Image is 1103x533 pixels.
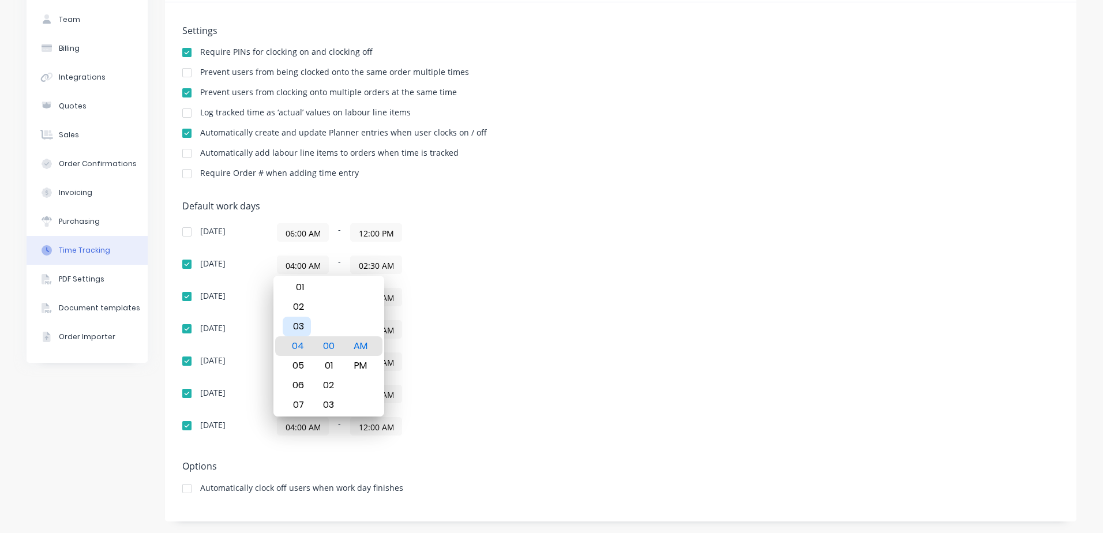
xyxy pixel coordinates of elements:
[200,484,403,492] div: Automatically clock off users when work day finishes
[314,336,343,356] div: 00
[283,356,311,376] div: 05
[283,277,311,297] div: 01
[200,129,487,137] div: Automatically create and update Planner entries when user clocks on / off
[59,245,110,256] div: Time Tracking
[200,68,469,76] div: Prevent users from being clocked onto the same order multiple times
[59,216,100,227] div: Purchasing
[200,227,226,235] div: [DATE]
[277,224,328,241] input: Start
[200,108,411,117] div: Log tracked time as ‘actual’ values on labour line items
[283,317,311,336] div: 03
[200,389,226,397] div: [DATE]
[27,63,148,92] button: Integrations
[27,294,148,322] button: Document templates
[277,418,328,435] input: Start
[59,274,104,284] div: PDF Settings
[27,34,148,63] button: Billing
[182,201,1059,212] h5: Default work days
[27,5,148,34] button: Team
[277,352,565,371] div: -
[200,421,226,429] div: [DATE]
[59,101,87,111] div: Quotes
[59,332,115,342] div: Order Importer
[283,336,311,356] div: 04
[200,149,459,157] div: Automatically add labour line items to orders when time is tracked
[283,395,311,415] div: 07
[27,322,148,351] button: Order Importer
[283,376,311,395] div: 06
[346,336,374,356] div: AM
[277,256,565,274] div: -
[182,461,1059,472] h5: Options
[200,324,226,332] div: [DATE]
[314,356,343,376] div: 01
[314,395,343,415] div: 03
[27,236,148,265] button: Time Tracking
[200,260,226,268] div: [DATE]
[346,356,374,376] div: PM
[59,159,137,169] div: Order Confirmations
[27,92,148,121] button: Quotes
[277,256,328,273] input: Start
[182,25,1059,36] h5: Settings
[283,297,311,317] div: 02
[59,43,80,54] div: Billing
[200,169,359,177] div: Require Order # when adding time entry
[277,288,565,306] div: -
[351,418,402,435] input: Finish
[313,276,344,416] div: Minute
[277,385,565,403] div: -
[27,178,148,207] button: Invoicing
[27,121,148,149] button: Sales
[59,14,80,25] div: Team
[351,256,402,273] input: Finish
[200,292,226,300] div: [DATE]
[314,376,343,395] div: 02
[277,223,565,242] div: -
[59,187,92,198] div: Invoicing
[200,356,226,365] div: [DATE]
[277,320,565,339] div: -
[351,224,402,241] input: Finish
[281,276,313,416] div: Hour
[59,130,79,140] div: Sales
[200,48,373,56] div: Require PINs for clocking on and clocking off
[27,207,148,236] button: Purchasing
[59,72,106,82] div: Integrations
[27,265,148,294] button: PDF Settings
[27,149,148,178] button: Order Confirmations
[200,88,457,96] div: Prevent users from clocking onto multiple orders at the same time
[277,417,565,436] div: -
[59,303,140,313] div: Document templates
